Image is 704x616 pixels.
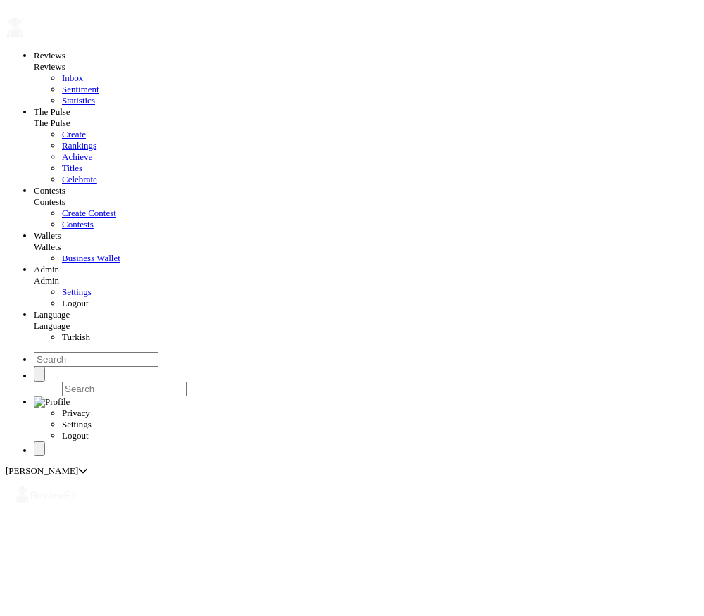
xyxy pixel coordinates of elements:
input: Search [62,382,187,396]
span: Privacy [62,408,90,418]
a: Titles [62,163,82,173]
a: Admin [34,264,59,275]
a: Language [34,309,70,320]
a: Wallets [34,230,61,241]
a: Settings [62,287,92,297]
a: Reviews [34,50,65,61]
img: ReviewElf Logo [6,17,24,38]
a: Achieve [62,151,92,162]
h2: Welcome [PERSON_NAME] , wallet balance is [24,577,680,596]
span: Settings [62,419,92,429]
span: Contests [34,196,65,207]
span: The Pulse [34,118,70,128]
span: Language [34,320,70,331]
a: Create Contest [62,208,116,218]
span: Turkish [62,332,90,342]
span: Wallets [34,241,61,252]
span: Logout [62,298,89,308]
span: Reviews [34,61,65,72]
span: Logout [62,430,89,441]
div: Select a location [78,465,88,477]
span: Admin [34,275,59,286]
a: The Pulse [34,106,70,117]
a: Rankings [62,140,96,151]
a: Celebrate [62,174,97,184]
a: Business Wallet [62,253,120,263]
img: Logo [15,486,77,503]
a: Statistics [62,95,95,106]
input: Search [34,352,158,367]
span: [PERSON_NAME] [6,465,78,477]
a: Create [62,129,86,139]
a: Contests [62,219,94,230]
a: Contests [34,185,65,196]
a: Sentiment [62,84,99,94]
img: Profile [34,396,70,408]
a: Inbox [62,73,83,83]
